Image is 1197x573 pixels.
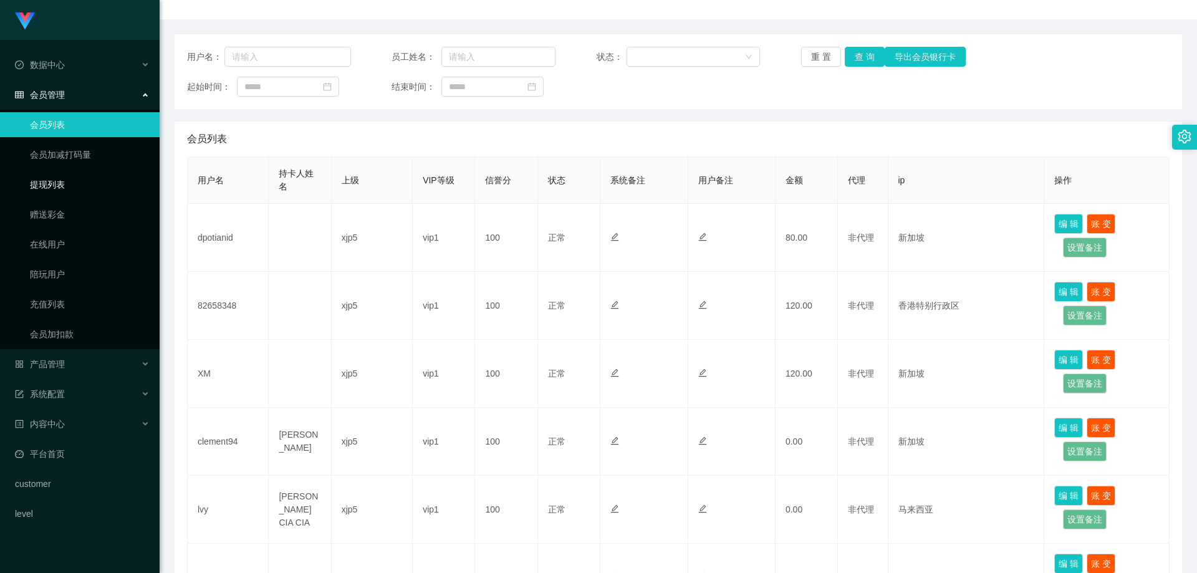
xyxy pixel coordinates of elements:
[423,175,454,185] span: VIP等级
[15,90,24,99] i: 图标: table
[848,436,874,446] span: 非代理
[776,476,838,544] td: 0.00
[548,175,565,185] span: 状态
[188,408,269,476] td: clement94
[1054,175,1072,185] span: 操作
[597,51,627,64] span: 状态：
[1063,509,1107,529] button: 设置备注
[15,60,65,70] span: 数据中心
[475,476,537,544] td: 100
[332,272,413,340] td: xjp5
[475,272,537,340] td: 100
[848,368,874,378] span: 非代理
[548,436,565,446] span: 正常
[475,204,537,272] td: 100
[1087,350,1115,370] button: 账 变
[610,175,645,185] span: 系统备注
[548,368,565,378] span: 正常
[1178,130,1191,143] i: 图标: setting
[30,172,150,197] a: 提现列表
[342,175,359,185] span: 上级
[30,112,150,137] a: 会员列表
[441,47,555,67] input: 请输入
[1054,282,1083,302] button: 编 辑
[848,233,874,243] span: 非代理
[15,60,24,69] i: 图标: check-circle-o
[392,51,441,64] span: 员工姓名：
[198,175,224,185] span: 用户名
[888,476,1045,544] td: 马来西亚
[1087,282,1115,302] button: 账 变
[1054,214,1083,234] button: 编 辑
[885,47,966,67] button: 导出会员银行卡
[15,12,35,30] img: logo.9652507e.png
[848,504,874,514] span: 非代理
[1063,373,1107,393] button: 设置备注
[30,262,150,287] a: 陪玩用户
[269,476,331,544] td: [PERSON_NAME] CIA CIA
[15,90,65,100] span: 会员管理
[1054,486,1083,506] button: 编 辑
[15,471,150,496] a: customer
[776,204,838,272] td: 80.00
[1087,214,1115,234] button: 账 变
[1063,306,1107,325] button: 设置备注
[888,272,1045,340] td: 香港特别行政区
[801,47,841,67] button: 重 置
[15,441,150,466] a: 图标: dashboard平台首页
[888,408,1045,476] td: 新加坡
[269,408,331,476] td: [PERSON_NAME]
[15,390,24,398] i: 图标: form
[332,408,413,476] td: xjp5
[30,292,150,317] a: 充值列表
[848,175,865,185] span: 代理
[698,368,707,377] i: 图标: edit
[413,272,475,340] td: vip1
[413,204,475,272] td: vip1
[848,301,874,311] span: 非代理
[898,175,905,185] span: ip
[30,142,150,167] a: 会员加减打码量
[610,301,619,309] i: 图标: edit
[187,132,227,147] span: 会员列表
[475,408,537,476] td: 100
[15,420,24,428] i: 图标: profile
[15,419,65,429] span: 内容中心
[323,82,332,91] i: 图标: calendar
[332,204,413,272] td: xjp5
[475,340,537,408] td: 100
[888,340,1045,408] td: 新加坡
[30,232,150,257] a: 在线用户
[392,80,441,94] span: 结束时间：
[15,389,65,399] span: 系统配置
[413,476,475,544] td: vip1
[15,501,150,526] a: level
[1087,418,1115,438] button: 账 变
[786,175,803,185] span: 金额
[745,53,752,62] i: 图标: down
[332,340,413,408] td: xjp5
[845,47,885,67] button: 查 询
[548,233,565,243] span: 正常
[776,340,838,408] td: 120.00
[188,204,269,272] td: dpotianid
[610,368,619,377] i: 图标: edit
[1063,238,1107,258] button: 设置备注
[776,408,838,476] td: 0.00
[776,272,838,340] td: 120.00
[1087,486,1115,506] button: 账 变
[224,47,351,67] input: 请输入
[332,476,413,544] td: xjp5
[30,322,150,347] a: 会员加扣款
[698,301,707,309] i: 图标: edit
[698,233,707,241] i: 图标: edit
[527,82,536,91] i: 图标: calendar
[1054,350,1083,370] button: 编 辑
[413,408,475,476] td: vip1
[1054,418,1083,438] button: 编 辑
[548,301,565,311] span: 正常
[610,233,619,241] i: 图标: edit
[15,359,65,369] span: 产品管理
[30,202,150,227] a: 赠送彩金
[610,436,619,445] i: 图标: edit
